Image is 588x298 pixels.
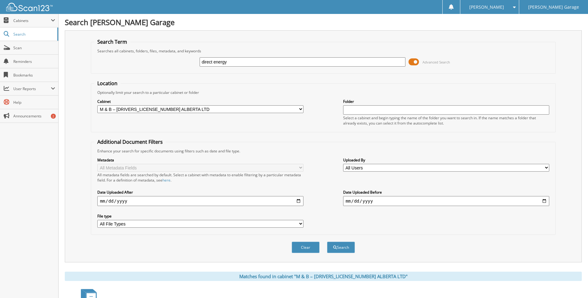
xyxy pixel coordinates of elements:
[343,115,549,126] div: Select a cabinet and begin typing the name of the folder you want to search in. If the name match...
[343,190,549,195] label: Date Uploaded Before
[97,190,303,195] label: Date Uploaded After
[327,242,355,253] button: Search
[469,5,504,9] span: [PERSON_NAME]
[94,80,121,87] legend: Location
[97,213,303,219] label: File type
[94,138,166,145] legend: Additional Document Filters
[13,59,55,64] span: Reminders
[51,114,56,119] div: 2
[13,113,55,119] span: Announcements
[97,99,303,104] label: Cabinet
[65,272,582,281] div: Matches found in cabinet "M & B – [DRIVERS_LICENSE_NUMBER] ALBERTA LTD"
[13,72,55,78] span: Bookmarks
[6,3,53,11] img: scan123-logo-white.svg
[94,148,552,154] div: Enhance your search for specific documents using filters such as date and file type.
[97,196,303,206] input: start
[162,177,170,183] a: here
[13,18,51,23] span: Cabinets
[97,172,303,183] div: All metadata fields are searched by default. Select a cabinet with metadata to enable filtering b...
[94,90,552,95] div: Optionally limit your search to a particular cabinet or folder
[94,48,552,54] div: Searches all cabinets, folders, files, metadata, and keywords
[65,17,582,27] h1: Search [PERSON_NAME] Garage
[94,38,130,45] legend: Search Term
[13,100,55,105] span: Help
[343,99,549,104] label: Folder
[13,86,51,91] span: User Reports
[13,32,54,37] span: Search
[343,157,549,163] label: Uploaded By
[528,5,579,9] span: [PERSON_NAME] Garage
[292,242,320,253] button: Clear
[343,196,549,206] input: end
[422,60,450,64] span: Advanced Search
[97,157,303,163] label: Metadata
[13,45,55,50] span: Scan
